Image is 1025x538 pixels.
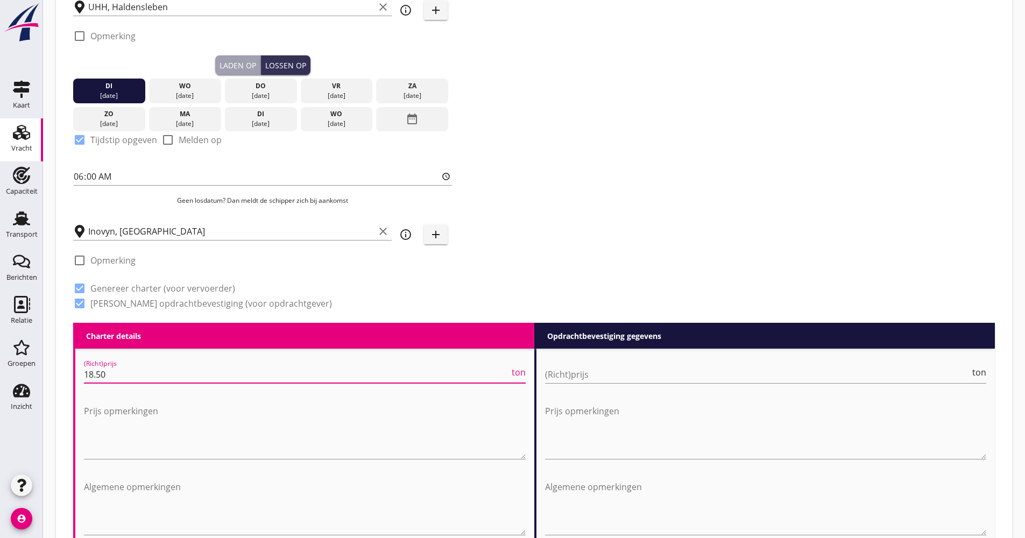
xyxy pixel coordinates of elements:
[76,109,143,119] div: zo
[84,478,526,535] textarea: Algemene opmerkingen
[972,368,986,377] span: ton
[13,102,30,109] div: Kaart
[429,228,442,241] i: add
[228,119,294,129] div: [DATE]
[379,81,446,91] div: za
[84,366,510,383] input: (Richt)prijs
[2,3,41,43] img: logo-small.a267ee39.svg
[76,119,143,129] div: [DATE]
[265,60,306,71] div: Lossen op
[76,81,143,91] div: di
[228,91,294,101] div: [DATE]
[90,298,332,309] label: [PERSON_NAME] opdrachtbevestiging (voor opdrachtgever)
[379,91,446,101] div: [DATE]
[88,223,374,240] input: Losplaats
[6,274,37,281] div: Berichten
[303,81,370,91] div: vr
[261,55,310,75] button: Lossen op
[90,283,235,294] label: Genereer charter (voor vervoerder)
[6,231,38,238] div: Transport
[406,109,419,129] i: date_range
[11,508,32,529] i: account_circle
[377,225,390,238] i: clear
[220,60,256,71] div: Laden op
[8,360,36,367] div: Groepen
[545,366,971,383] input: (Richt)prijs
[399,4,412,17] i: info_outline
[303,109,370,119] div: wo
[228,109,294,119] div: di
[399,228,412,241] i: info_outline
[545,402,987,459] textarea: Prijs opmerkingen
[179,134,222,145] label: Melden op
[545,478,987,535] textarea: Algemene opmerkingen
[512,368,526,377] span: ton
[152,91,218,101] div: [DATE]
[303,119,370,129] div: [DATE]
[152,109,218,119] div: ma
[11,403,32,410] div: Inzicht
[215,55,261,75] button: Laden op
[76,91,143,101] div: [DATE]
[429,4,442,17] i: add
[11,317,32,324] div: Relatie
[303,91,370,101] div: [DATE]
[228,81,294,91] div: do
[11,145,32,152] div: Vracht
[90,255,136,266] label: Opmerking
[6,188,38,195] div: Capaciteit
[90,31,136,41] label: Opmerking
[152,81,218,91] div: wo
[73,196,452,206] p: Geen losdatum? Dan meldt de schipper zich bij aankomst
[84,402,526,459] textarea: Prijs opmerkingen
[377,1,390,13] i: clear
[90,134,157,145] label: Tijdstip opgeven
[152,119,218,129] div: [DATE]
